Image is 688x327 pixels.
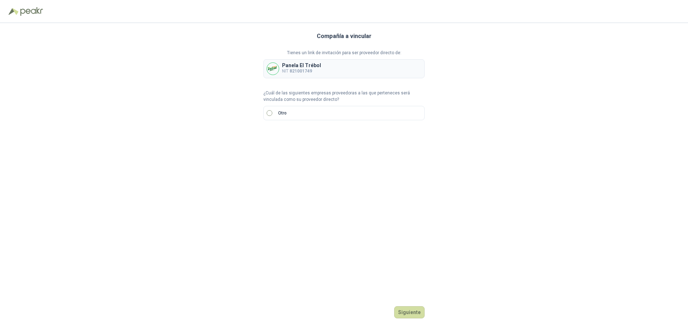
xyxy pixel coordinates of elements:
[263,90,425,103] p: ¿Cuál de las siguientes empresas proveedoras a las que perteneces será vinculada como su proveedo...
[263,50,425,56] p: Tienes un link de invitación para ser proveedor directo de:
[20,7,43,16] img: Peakr
[282,68,321,75] p: NIT
[267,63,279,75] img: Company Logo
[394,306,425,318] button: Siguiente
[317,32,372,41] h3: Compañía a vincular
[9,8,19,15] img: Logo
[282,63,321,68] p: Panela El Trébol
[290,69,312,74] b: 821001749
[278,110,287,117] p: Otro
